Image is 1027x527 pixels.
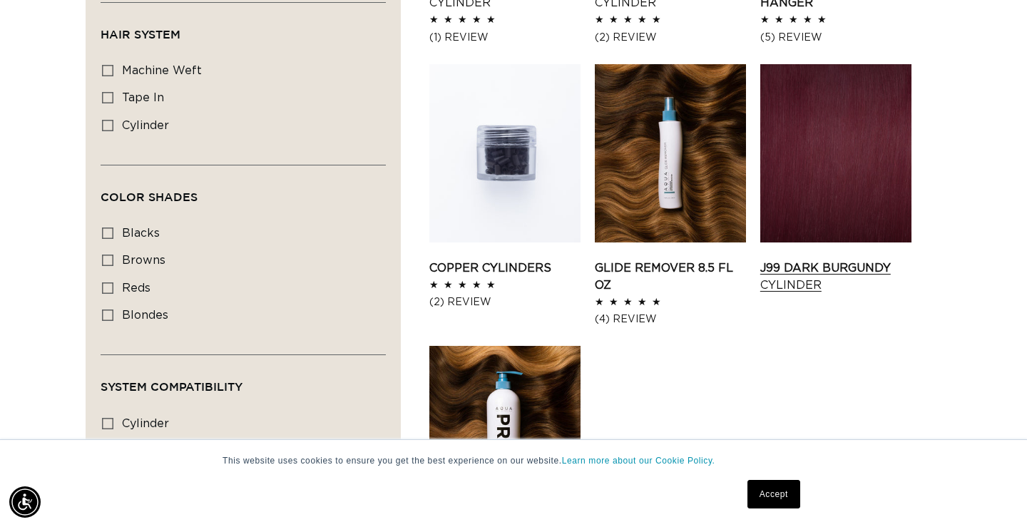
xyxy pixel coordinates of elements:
span: machine weft [122,65,202,76]
span: blacks [122,227,160,239]
span: reds [122,282,150,294]
a: Accept [747,480,800,508]
span: Color Shades [101,190,198,203]
span: blondes [122,309,168,321]
summary: System Compatibility (0 selected) [101,355,386,406]
div: Accessibility Menu [9,486,41,518]
a: Glide Remover 8.5 fl oz [595,260,746,294]
span: Hair System [101,28,180,41]
p: This website uses cookies to ensure you get the best experience on our website. [223,454,804,467]
a: J99 Dark Burgundy Cylinder [760,260,911,294]
a: Copper Cylinders [429,260,581,277]
span: System Compatibility [101,380,242,393]
iframe: Chat Widget [956,459,1027,527]
a: Learn more about our Cookie Policy. [562,456,715,466]
summary: Color Shades (0 selected) [101,165,386,217]
summary: Hair System (0 selected) [101,3,386,54]
span: browns [122,255,165,266]
span: cylinder [122,418,169,429]
span: tape in [122,92,164,103]
span: cylinder [122,120,169,131]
